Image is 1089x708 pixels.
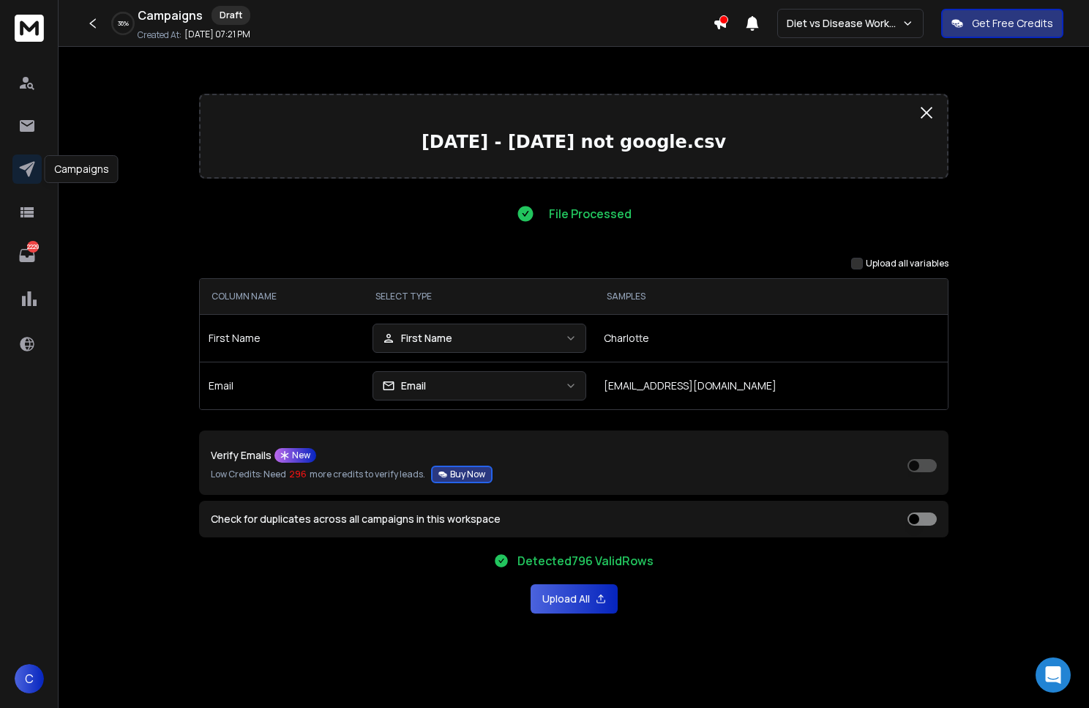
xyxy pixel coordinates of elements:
p: Verify Emails [211,450,272,461]
td: Charlotte [595,314,948,362]
button: C [15,664,44,693]
span: 296 [289,469,307,480]
div: Campaigns [45,155,119,183]
p: 2229 [27,241,39,253]
p: [DATE] 07:21 PM [184,29,250,40]
th: SAMPLES [595,279,948,314]
p: Detected 796 Valid Rows [517,552,654,570]
p: Diet vs Disease Workspace [787,16,902,31]
th: COLUMN NAME [200,279,364,314]
p: Get Free Credits [972,16,1053,31]
a: 2229 [12,241,42,270]
div: Email [382,379,426,393]
button: Verify EmailsNewLow Credits: Need 296 more credits to verify leads. [431,466,493,483]
div: First Name [382,331,452,346]
h1: Campaigns [138,7,203,24]
td: Email [200,362,364,409]
p: [DATE] - [DATE] not google.csv [212,130,935,154]
div: New [274,448,316,463]
p: File Processed [549,205,632,223]
label: Check for duplicates across all campaigns in this workspace [211,514,501,524]
div: Draft [212,6,250,25]
td: First Name [200,314,364,362]
p: Created At: [138,29,181,41]
label: Upload all variables [866,258,948,269]
th: SELECT TYPE [364,279,594,314]
p: 36 % [118,19,129,28]
button: Upload All [531,584,618,614]
td: [EMAIL_ADDRESS][DOMAIN_NAME] [595,362,948,409]
p: Low Credits: Need more credits to verify leads. [211,466,493,483]
div: Open Intercom Messenger [1036,657,1071,693]
button: Get Free Credits [941,9,1063,38]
